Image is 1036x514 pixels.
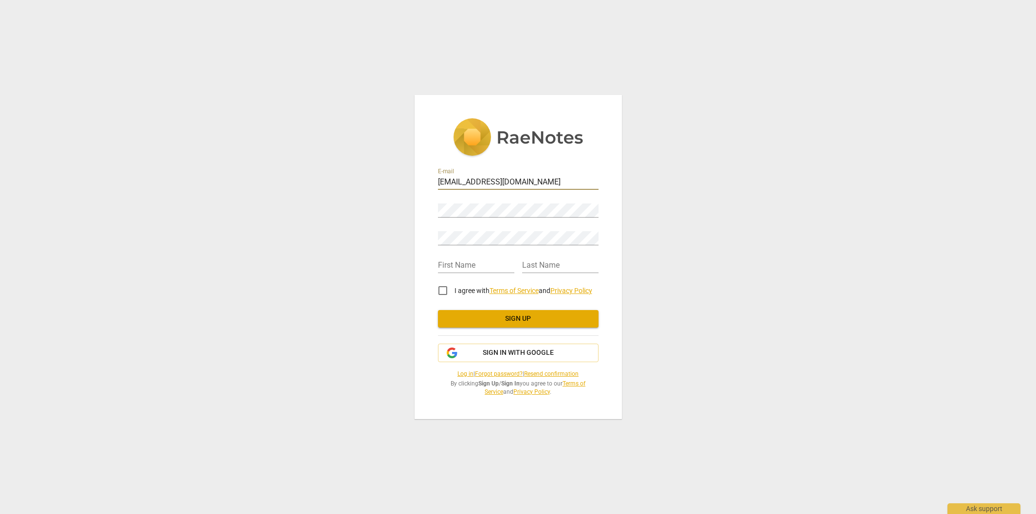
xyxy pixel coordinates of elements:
b: Sign In [501,380,520,387]
span: | | [438,370,599,378]
a: Forgot password? [475,370,523,377]
span: By clicking / you agree to our and . [438,380,599,396]
a: Privacy Policy [550,287,592,294]
label: E-mail [438,169,454,175]
b: Sign Up [478,380,499,387]
div: Ask support [947,503,1020,514]
span: I agree with and [454,287,592,294]
img: 5ac2273c67554f335776073100b6d88f.svg [453,118,583,158]
span: Sign up [446,314,591,324]
span: Sign in with Google [483,348,554,358]
a: Terms of Service [485,380,585,395]
button: Sign up [438,310,599,328]
button: Sign in with Google [438,344,599,362]
a: Privacy Policy [513,388,550,395]
a: Terms of Service [490,287,539,294]
a: Resend confirmation [524,370,579,377]
a: Log in [457,370,473,377]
